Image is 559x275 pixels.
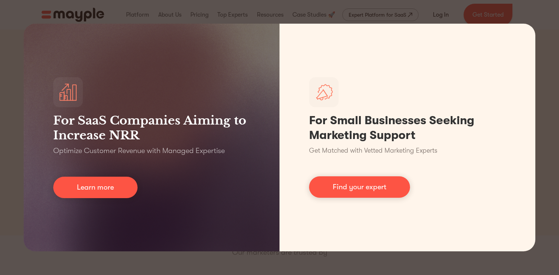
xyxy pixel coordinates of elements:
h3: For SaaS Companies Aiming to Increase NRR [53,113,250,143]
p: Optimize Customer Revenue with Managed Expertise [53,146,225,156]
p: Get Matched with Vetted Marketing Experts [309,146,437,156]
a: Learn more [53,177,138,198]
h1: For Small Businesses Seeking Marketing Support [309,113,506,143]
a: Find your expert [309,176,410,198]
